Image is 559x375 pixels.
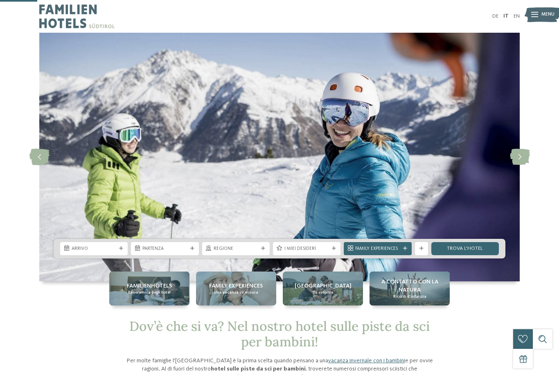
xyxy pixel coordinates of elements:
[541,11,554,18] span: Menu
[109,272,189,305] a: Hotel sulle piste da sci per bambini: divertimento senza confini Familienhotels Panoramica degli ...
[214,290,258,295] span: Una vacanza su misura
[355,246,400,252] span: Family Experiences
[283,272,363,305] a: Hotel sulle piste da sci per bambini: divertimento senza confini [GEOGRAPHIC_DATA] Da scoprire
[211,366,306,372] strong: hotel sulle piste da sci per bambini
[214,246,258,252] span: Regione
[284,246,329,252] span: I miei desideri
[72,246,116,252] span: Arrivo
[209,282,263,290] span: Family experiences
[196,272,276,305] a: Hotel sulle piste da sci per bambini: divertimento senza confini Family experiences Una vacanza s...
[129,318,430,350] span: Dov’è che si va? Nel nostro hotel sulle piste da sci per bambini!
[39,33,520,281] img: Hotel sulle piste da sci per bambini: divertimento senza confini
[128,290,171,295] span: Panoramica degli hotel
[328,358,405,364] a: vacanza invernale con i bambini
[373,278,446,294] span: A contatto con la natura
[503,13,509,19] a: IT
[313,290,333,295] span: Da scoprire
[295,282,352,290] span: [GEOGRAPHIC_DATA]
[127,282,172,290] span: Familienhotels
[370,272,450,305] a: Hotel sulle piste da sci per bambini: divertimento senza confini A contatto con la natura Ricordi...
[393,294,426,299] span: Ricordi d’infanzia
[492,13,498,19] a: DE
[142,246,187,252] span: Partenza
[514,13,520,19] a: EN
[431,242,499,255] a: trova l’hotel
